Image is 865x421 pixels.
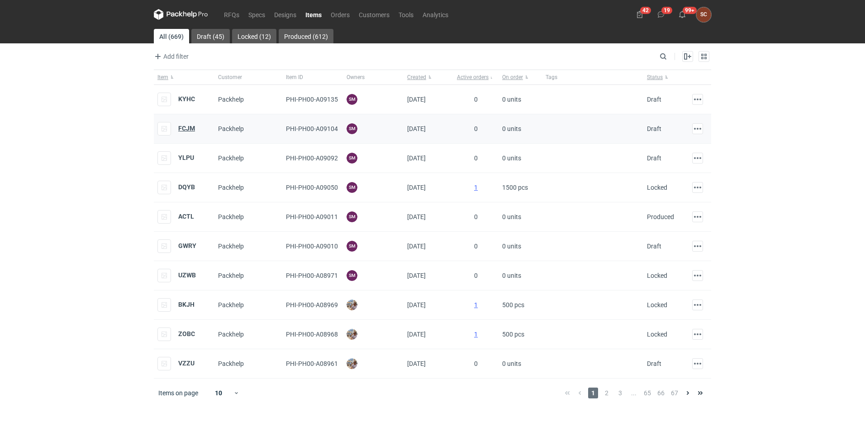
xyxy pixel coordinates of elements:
span: 1500 pcs [502,180,528,195]
span: PHI-PH00-A08969 [286,301,338,309]
span: Owners [347,74,365,81]
span: 500 pcs [502,327,524,341]
a: Designs [270,9,301,20]
button: Actions [692,153,703,164]
span: Packhelp [218,184,244,191]
strong: BKJH [178,301,195,308]
button: Add filter [152,51,189,62]
span: PHI-PH00-A08968 [286,331,338,338]
input: Search [658,51,687,62]
div: 0 units [499,202,542,232]
span: 500 pcs [502,298,524,312]
span: PHI-PH00-A09050 [286,184,338,191]
button: 19 [654,7,668,22]
button: Actions [692,270,703,281]
div: [DATE] [404,349,453,379]
span: Item [157,74,168,81]
span: 3 [615,388,625,398]
div: [DATE] [404,144,453,173]
a: 1 [474,331,478,338]
a: Draft (45) [191,29,230,43]
a: Specs [244,9,270,20]
a: RFQs [219,9,244,20]
div: 0 units [499,261,542,290]
button: Actions [692,211,703,222]
img: Michał Palasek [347,329,357,340]
div: [DATE] [404,290,453,320]
span: 0 units [502,268,521,283]
div: 0 units [499,232,542,261]
span: 0 units [502,356,521,371]
span: Packhelp [218,96,244,103]
figcaption: SM [347,211,357,222]
span: 66 [656,388,666,398]
figcaption: SM [347,270,357,281]
strong: GWRY [178,242,196,249]
a: FCJM [178,125,195,132]
div: 0 units [499,114,542,144]
strong: ACTL [178,213,194,220]
span: Packhelp [218,301,244,309]
div: 0 units [499,349,542,379]
div: [DATE] [404,85,453,114]
div: [DATE] [404,232,453,261]
div: 500 pcs [499,290,542,320]
a: YLPU [178,154,194,161]
span: ... [629,388,639,398]
a: Produced (612) [279,29,333,43]
figcaption: SM [347,182,357,193]
span: On order [502,74,523,81]
button: Actions [692,299,703,310]
div: Locked [647,300,667,309]
span: 0 [474,243,478,250]
div: Produced [647,212,674,221]
span: Packhelp [218,272,244,279]
span: PHI-PH00-A08971 [286,272,338,279]
a: 1 [474,301,478,309]
button: SC [696,7,711,22]
a: Items [301,9,326,20]
a: DQYB [178,183,195,191]
button: On order [499,70,542,84]
a: 1 [474,184,478,191]
button: Actions [692,358,703,369]
div: Draft [647,95,661,104]
div: Draft [647,124,661,133]
button: Status [643,70,689,84]
img: Michał Palasek [347,299,357,310]
span: PHI-PH00-A08961 [286,360,338,367]
button: Item [154,70,214,84]
span: 0 units [502,122,521,136]
span: Active orders [457,74,489,81]
span: 0 [474,125,478,132]
span: 0 units [502,239,521,253]
button: Active orders [453,70,499,84]
button: Actions [692,182,703,193]
a: Tools [394,9,418,20]
div: [DATE] [404,202,453,232]
span: 1 [588,388,598,398]
figcaption: SM [347,123,357,134]
div: Draft [647,242,661,251]
svg: Packhelp Pro [154,9,208,20]
button: Created [404,70,453,84]
span: Packhelp [218,360,244,367]
span: PHI-PH00-A09104 [286,125,338,132]
div: Locked [647,183,667,192]
div: [DATE] [404,173,453,202]
div: Draft [647,154,661,163]
a: VZZU [178,360,195,367]
div: [DATE] [404,114,453,144]
span: 2 [602,388,612,398]
a: UZWB [178,271,196,279]
span: 0 units [502,92,521,107]
span: Item ID [286,74,303,81]
button: 42 [632,7,647,22]
figcaption: SM [347,94,357,105]
span: Created [407,74,426,81]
